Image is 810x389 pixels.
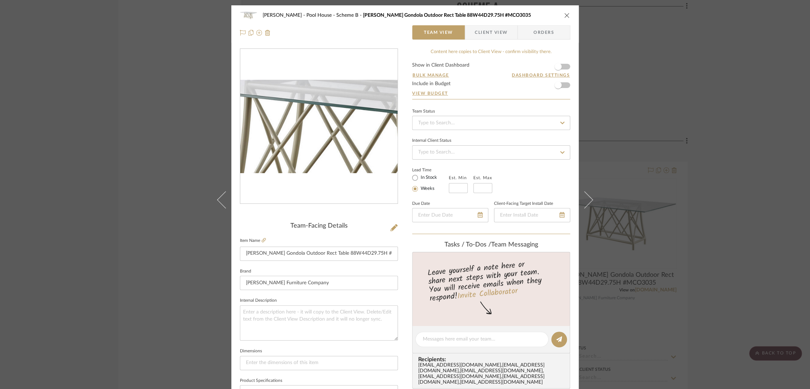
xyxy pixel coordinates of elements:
[240,80,398,173] div: 0
[412,208,488,222] input: Enter Due Date
[263,13,336,18] span: [PERSON_NAME] - Pool House
[494,208,570,222] input: Enter Install Date
[412,110,435,113] div: Team Status
[412,145,570,160] input: Type to Search…
[336,13,363,18] span: Scheme B
[240,270,251,273] label: Brand
[494,202,553,206] label: Client-Facing Target Install Date
[412,167,449,173] label: Lead Time
[265,30,270,36] img: Remove from project
[449,175,467,180] label: Est. Min
[419,175,437,181] label: In Stock
[526,25,562,40] span: Orders
[240,222,398,230] div: Team-Facing Details
[473,175,492,180] label: Est. Max
[457,285,518,303] a: Invite Collaborator
[363,13,531,18] span: [PERSON_NAME] Gondola Outdoor Rect Table 88W44D29.75H #MCO3035
[412,202,430,206] label: Due Date
[240,247,398,261] input: Enter Item Name
[412,48,570,56] div: Content here copies to Client View - confirm visibility there.
[240,80,398,173] img: 02de51ea-6dff-4866-bb6c-27ef37aeb097_436x436.jpg
[475,25,507,40] span: Client View
[412,139,451,142] div: Internal Client Status
[412,241,570,249] div: team Messaging
[240,349,262,353] label: Dimensions
[424,25,453,40] span: Team View
[511,72,570,78] button: Dashboard Settings
[240,238,266,244] label: Item Name
[240,8,257,22] img: 02de51ea-6dff-4866-bb6c-27ef37aeb097_48x40.jpg
[240,299,277,302] label: Internal Description
[412,173,449,193] mat-radio-group: Select item type
[412,72,449,78] button: Bulk Manage
[240,356,398,370] input: Enter the dimensions of this item
[240,276,398,290] input: Enter Brand
[412,90,570,96] a: View Budget
[240,379,282,383] label: Product Specifications
[419,186,435,192] label: Weeks
[418,356,567,363] span: Recipients:
[445,242,491,248] span: Tasks / To-Dos /
[418,363,567,385] div: [EMAIL_ADDRESS][DOMAIN_NAME] , [EMAIL_ADDRESS][DOMAIN_NAME] , [EMAIL_ADDRESS][DOMAIN_NAME] , [EMA...
[564,12,570,19] button: close
[411,257,571,305] div: Leave yourself a note here or share next steps with your team. You will receive emails when they ...
[412,116,570,130] input: Type to Search…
